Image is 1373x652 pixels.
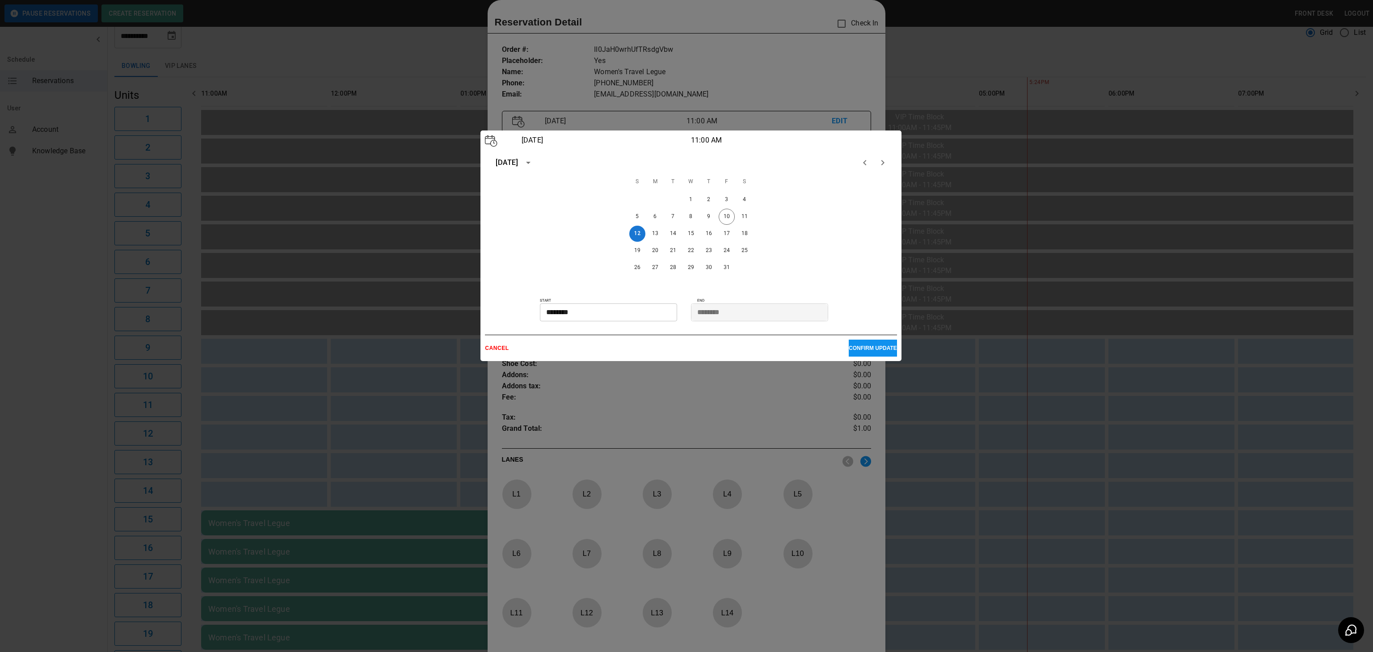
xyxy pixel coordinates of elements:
[701,173,717,191] span: Thursday
[691,135,863,146] p: 11:00 AM
[496,157,518,168] div: [DATE]
[665,209,681,225] button: 7
[737,243,753,259] button: 25
[719,209,735,225] button: 10
[701,226,717,242] button: 16
[701,209,717,225] button: 9
[647,243,663,259] button: 20
[521,155,536,170] button: calendar view is open, switch to year view
[719,192,735,208] button: 3
[849,345,897,351] p: CONFIRM UPDATE
[665,226,681,242] button: 14
[683,173,699,191] span: Wednesday
[629,173,645,191] span: Sunday
[683,192,699,208] button: 1
[540,303,671,321] input: Choose time, selected time is 11:00 AM
[629,260,645,276] button: 26
[485,135,497,147] img: Vector
[683,260,699,276] button: 29
[485,345,849,351] p: CANCEL
[737,173,753,191] span: Saturday
[701,260,717,276] button: 30
[647,260,663,276] button: 27
[647,173,663,191] span: Monday
[665,243,681,259] button: 21
[647,226,663,242] button: 13
[719,226,735,242] button: 17
[701,243,717,259] button: 23
[719,260,735,276] button: 31
[737,226,753,242] button: 18
[874,154,892,172] button: Next month
[697,298,897,303] p: END
[519,135,691,146] p: [DATE]
[719,173,735,191] span: Friday
[665,260,681,276] button: 28
[629,226,645,242] button: 12
[540,298,691,303] p: START
[719,243,735,259] button: 24
[849,340,897,357] button: CONFIRM UPDATE
[683,209,699,225] button: 8
[737,192,753,208] button: 4
[856,154,874,172] button: Previous month
[665,173,681,191] span: Tuesday
[629,243,645,259] button: 19
[691,303,822,321] input: Choose time, selected time is 3:00 PM
[629,209,645,225] button: 5
[701,192,717,208] button: 2
[647,209,663,225] button: 6
[683,226,699,242] button: 15
[737,209,753,225] button: 11
[683,243,699,259] button: 22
